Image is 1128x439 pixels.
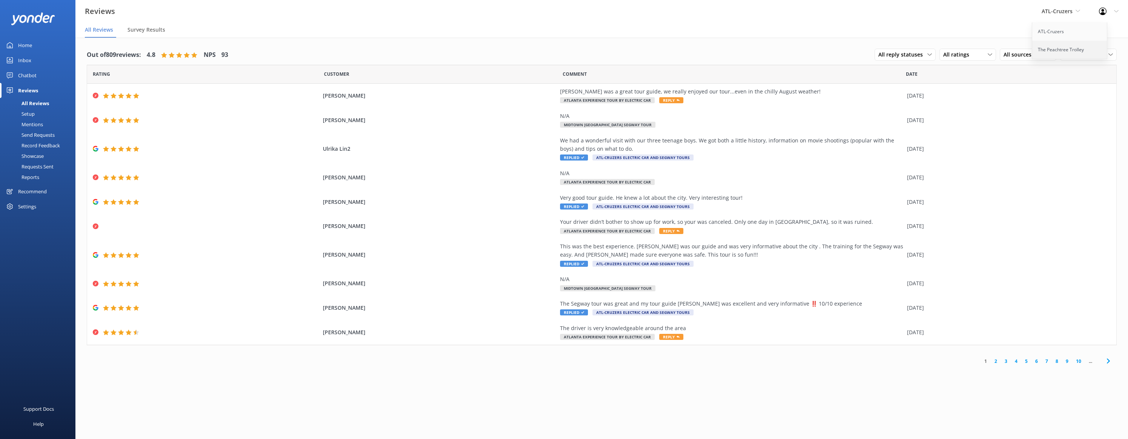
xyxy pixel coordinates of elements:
[127,26,165,34] span: Survey Results
[907,304,1107,312] div: [DATE]
[1031,358,1042,365] a: 6
[323,198,557,206] span: [PERSON_NAME]
[560,242,903,259] div: This was the best experience. [PERSON_NAME] was our guide and was very informative about the city...
[147,50,155,60] h4: 4.8
[1072,358,1085,365] a: 10
[5,98,49,109] div: All Reviews
[1032,41,1108,59] a: The Peachtree Trolley
[5,140,60,151] div: Record Feedback
[563,70,587,78] span: Question
[18,184,47,199] div: Recommend
[659,228,683,234] span: Reply
[560,261,588,267] span: Replied
[1052,358,1062,365] a: 8
[560,309,588,315] span: Replied
[323,328,557,337] span: [PERSON_NAME]
[5,119,43,130] div: Mentions
[5,172,39,182] div: Reports
[323,304,557,312] span: [PERSON_NAME]
[18,38,32,53] div: Home
[93,70,110,78] span: Date
[560,169,903,177] div: N/A
[560,203,588,210] span: Replied
[1001,358,1011,365] a: 3
[907,173,1107,182] div: [DATE]
[560,228,655,234] span: Atlanta Experience Tour by Electric Car
[560,122,655,128] span: Midtown [GEOGRAPHIC_DATA] Segway Tour
[1062,358,1072,365] a: 9
[323,92,557,100] span: [PERSON_NAME]
[5,109,75,119] a: Setup
[560,194,903,202] div: Very good tour guide. He knew a lot about the city. Very interesting tour!
[323,145,557,153] span: Ulrika Lin2
[659,97,683,103] span: Reply
[1011,358,1021,365] a: 4
[560,285,655,291] span: Midtown [GEOGRAPHIC_DATA] Segway Tour
[5,98,75,109] a: All Reviews
[907,198,1107,206] div: [DATE]
[87,50,141,60] h4: Out of 809 reviews:
[659,334,683,340] span: Reply
[323,251,557,259] span: [PERSON_NAME]
[5,130,55,140] div: Send Requests
[85,5,115,17] h3: Reviews
[560,154,588,161] span: Replied
[323,173,557,182] span: [PERSON_NAME]
[5,109,35,119] div: Setup
[560,324,903,332] div: The driver is very knowledgeable around the area
[907,222,1107,230] div: [DATE]
[981,358,991,365] a: 1
[5,161,75,172] a: Requests Sent
[323,116,557,124] span: [PERSON_NAME]
[560,218,903,226] div: Your driver didn’t bother to show up for work, so your was canceled. Only one day in [GEOGRAPHIC_...
[23,401,54,416] div: Support Docs
[560,275,903,283] div: N/A
[943,50,974,59] span: All ratings
[907,145,1107,153] div: [DATE]
[1004,50,1036,59] span: All sources
[18,68,37,83] div: Chatbot
[907,92,1107,100] div: [DATE]
[907,328,1107,337] div: [DATE]
[324,70,349,78] span: Date
[204,50,216,60] h4: NPS
[560,300,903,308] div: The Segway tour was great and my tour guide [PERSON_NAME] was excellent and very informative ‼️ 1...
[592,309,694,315] span: ATL-Cruzers Electric Car and Segway Tours
[560,136,903,153] div: We had a wonderful visit with our three teenage boys. We got both a little history, information o...
[907,116,1107,124] div: [DATE]
[221,50,228,60] h4: 93
[18,83,38,98] div: Reviews
[560,87,903,96] div: [PERSON_NAME] was a great tour guide, we really enjoyed our tour...even in the chilly August weat...
[5,172,75,182] a: Reports
[1085,358,1096,365] span: ...
[5,130,75,140] a: Send Requests
[5,119,75,130] a: Mentions
[592,154,694,161] span: ATL-Cruzers Electric Car and Segway Tours
[878,50,927,59] span: All reply statuses
[1021,358,1031,365] a: 5
[1032,23,1108,41] a: ATL-Cruzers
[906,70,918,78] span: Date
[907,279,1107,288] div: [DATE]
[1042,8,1073,15] span: ATL-Cruzers
[1042,358,1052,365] a: 7
[18,53,31,68] div: Inbox
[323,279,557,288] span: [PERSON_NAME]
[323,222,557,230] span: [PERSON_NAME]
[560,334,655,340] span: Atlanta Experience Tour by Electric Car
[11,12,55,25] img: yonder-white-logo.png
[85,26,113,34] span: All Reviews
[33,416,44,431] div: Help
[592,261,694,267] span: ATL-Cruzers Electric Car and Segway Tours
[5,161,54,172] div: Requests Sent
[560,179,655,185] span: Atlanta Experience Tour by Electric Car
[907,251,1107,259] div: [DATE]
[18,199,36,214] div: Settings
[991,358,1001,365] a: 2
[5,151,44,161] div: Showcase
[560,112,903,120] div: N/A
[5,151,75,161] a: Showcase
[592,203,694,210] span: ATL-Cruzers Electric Car and Segway Tours
[5,140,75,151] a: Record Feedback
[560,97,655,103] span: Atlanta Experience Tour by Electric Car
